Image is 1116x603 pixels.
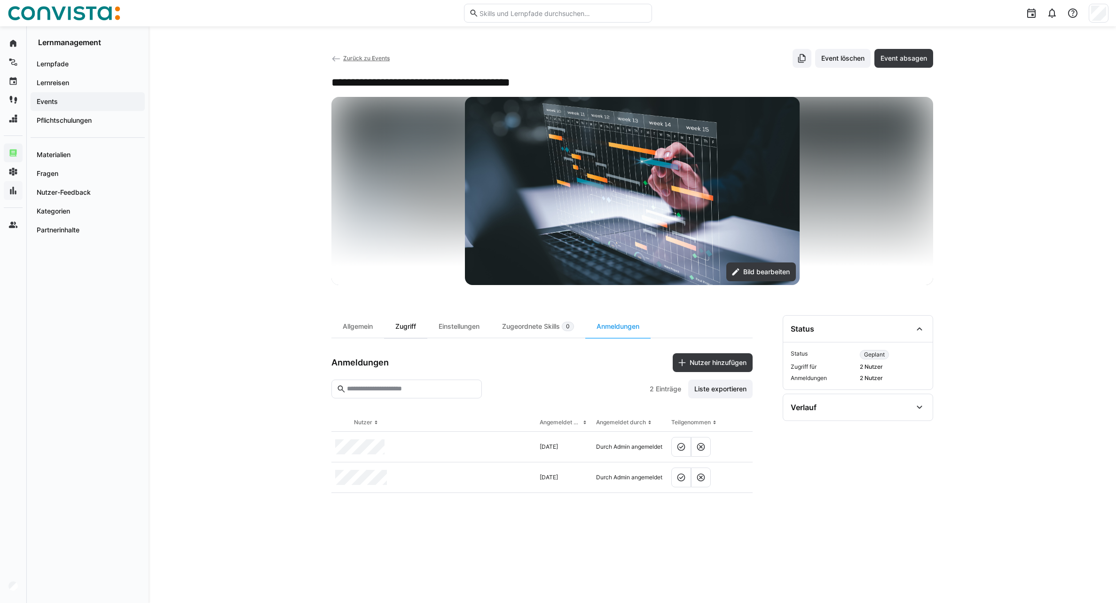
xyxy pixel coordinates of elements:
div: Zugeordnete Skills [491,315,585,338]
span: [DATE] [540,443,558,451]
span: Nutzer hinzufügen [688,358,748,367]
span: Liste exportieren [693,384,748,394]
span: Event absagen [879,54,928,63]
button: Nutzer hinzufügen [673,353,753,372]
div: Verlauf [791,403,817,412]
span: 2 Nutzer [860,363,925,371]
div: Angemeldet durch [596,419,646,426]
button: Liste exportieren [688,380,753,398]
span: Zugriff für [791,363,856,371]
span: Status [791,350,856,359]
div: Allgemein [331,315,384,338]
div: Teilgenommen [671,419,711,426]
div: Zugriff [384,315,427,338]
span: 2 [650,384,654,394]
h3: Anmeldungen [331,357,389,368]
span: Anmeldungen [791,374,856,382]
div: Status [791,324,814,333]
span: Durch Admin angemeldet [596,474,662,481]
span: Durch Admin angemeldet [596,443,662,451]
span: Geplant [864,351,885,358]
span: Zurück zu Events [343,55,390,62]
div: Nutzer [354,419,372,426]
span: Einträge [656,384,681,394]
div: Anmeldungen [585,315,651,338]
span: Bild bearbeiten [742,267,791,277]
button: Event löschen [815,49,871,68]
a: Zurück zu Events [331,55,390,62]
div: Einstellungen [427,315,491,338]
span: 2 Nutzer [860,374,925,382]
button: Event absagen [874,49,933,68]
button: Bild bearbeiten [726,262,796,281]
span: [DATE] [540,474,558,481]
div: Angemeldet am [540,419,581,426]
input: Skills und Lernpfade durchsuchen… [479,9,647,17]
span: 0 [566,323,570,330]
span: Event löschen [820,54,866,63]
